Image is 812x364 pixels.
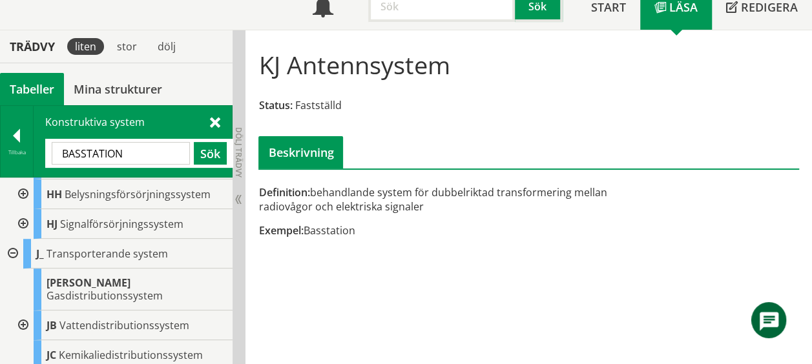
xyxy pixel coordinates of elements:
[194,142,227,165] button: Sök
[258,185,309,199] span: Definition:
[47,288,163,303] span: Gasdistributionssystem
[52,142,190,165] input: Sök
[1,147,33,157] div: Tillbaka
[109,38,145,55] div: stor
[47,348,56,362] span: JC
[59,348,203,362] span: Kemikaliedistributionssystem
[47,247,168,261] span: Transporterande system
[258,50,450,79] h1: KJ Antennsystem
[295,98,341,112] span: Fastställd
[150,38,183,55] div: dölj
[47,318,57,332] span: JB
[258,223,303,238] span: Exempel:
[47,276,130,290] span: [PERSON_NAME]
[65,187,211,201] span: Belysningsförsörjningssystem
[233,127,244,177] span: Dölj trädvy
[3,39,62,54] div: Trädvy
[60,217,183,231] span: Signalförsörjningssystem
[258,185,614,214] div: behandlande system för dubbelriktad transformering mellan radiovågor och elektriska signaler
[67,38,104,55] div: liten
[47,187,62,201] span: HH
[258,98,292,112] span: Status:
[34,106,232,177] div: Konstruktiva system
[258,223,614,238] div: Basstation
[59,318,189,332] span: Vattendistributionssystem
[258,136,343,168] div: Beskrivning
[64,73,172,105] a: Mina strukturer
[47,217,57,231] span: HJ
[36,247,44,261] span: J_
[210,115,220,128] span: Stäng sök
